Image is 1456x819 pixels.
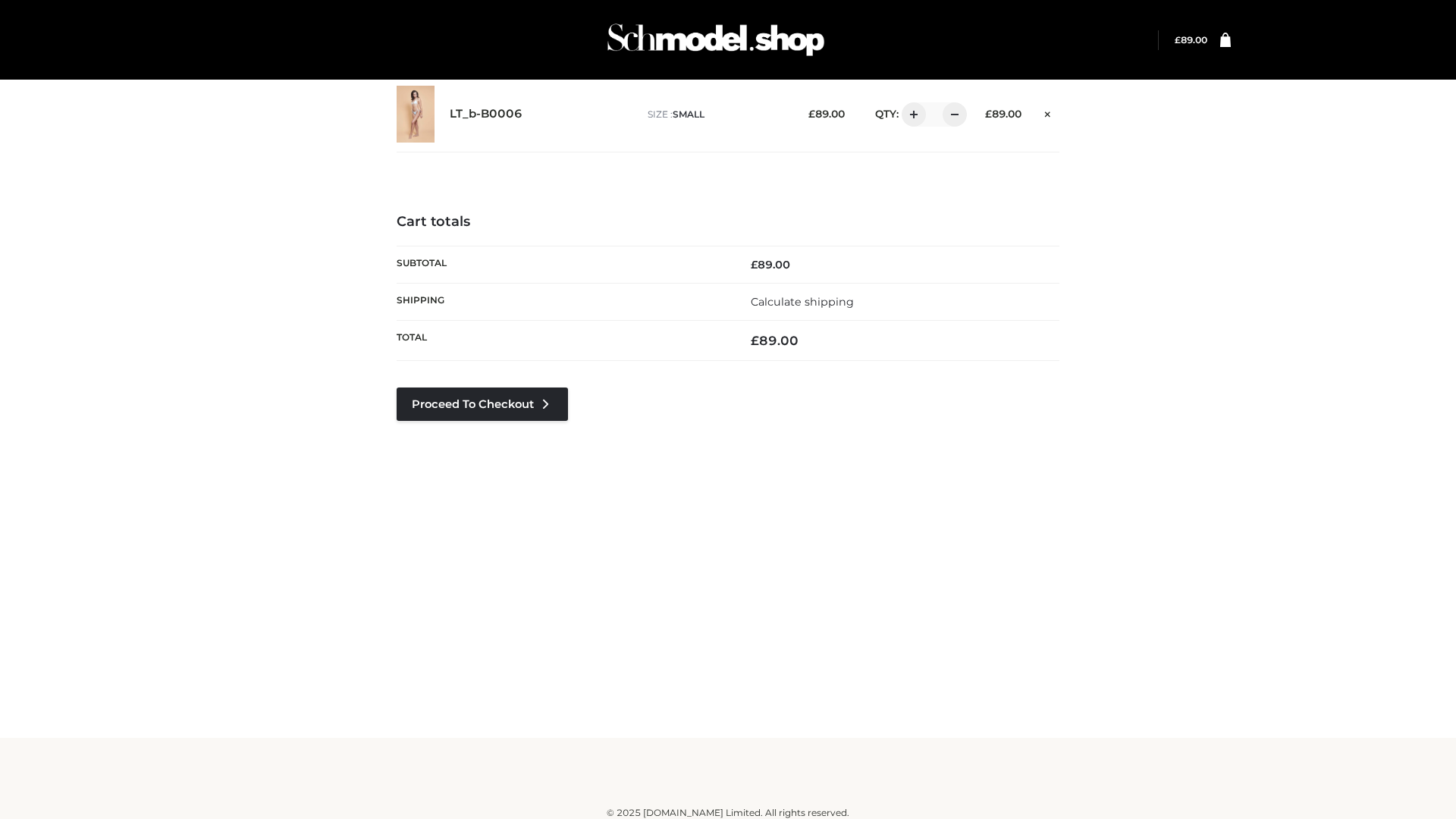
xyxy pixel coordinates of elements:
a: Calculate shipping [751,295,854,309]
a: LT_b-B0006 [450,107,522,121]
img: Schmodel Admin 964 [602,10,830,70]
bdi: 89.00 [808,108,845,120]
a: Proceed to Checkout [397,388,568,421]
span: £ [808,108,815,120]
span: £ [1175,34,1181,45]
span: £ [985,108,992,120]
bdi: 89.00 [1175,34,1207,45]
span: £ [751,333,759,348]
th: Shipping [397,283,728,320]
div: QTY: [860,102,962,127]
span: £ [751,258,758,271]
span: SMALL [673,108,704,120]
th: Subtotal [397,246,728,283]
bdi: 89.00 [751,333,799,348]
h4: Cart totals [397,214,1059,231]
bdi: 89.00 [985,108,1021,120]
a: Remove this item [1037,102,1059,122]
bdi: 89.00 [751,258,790,271]
p: size : [648,108,785,121]
th: Total [397,321,728,361]
a: £89.00 [1175,34,1207,45]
